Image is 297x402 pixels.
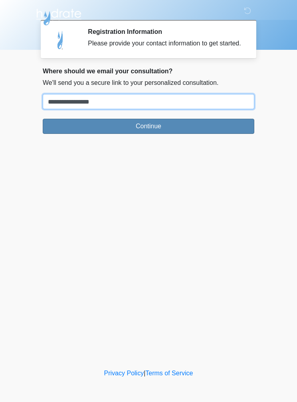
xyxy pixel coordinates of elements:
a: Privacy Policy [104,370,144,377]
a: Terms of Service [145,370,193,377]
p: We'll send you a secure link to your personalized consultation. [43,78,254,88]
img: Agent Avatar [49,28,73,52]
img: Hydrate IV Bar - Flagstaff Logo [35,6,83,26]
button: Continue [43,119,254,134]
a: | [144,370,145,377]
h2: Where should we email your consultation? [43,67,254,75]
div: Please provide your contact information to get started. [88,39,242,48]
